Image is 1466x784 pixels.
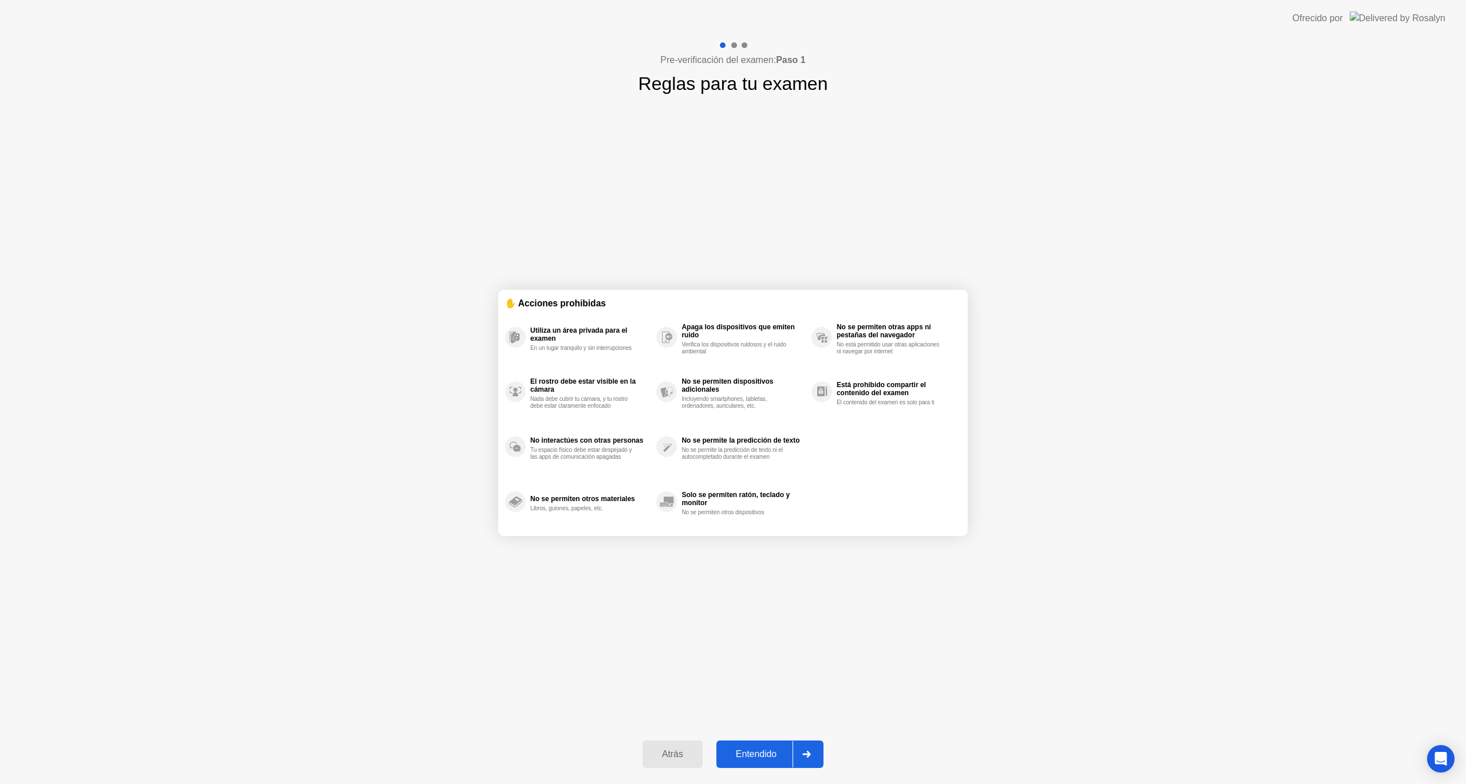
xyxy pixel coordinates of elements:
[716,740,823,768] button: Entendido
[837,323,955,339] div: No se permiten otras apps ni pestañas del navegador
[681,491,805,507] div: Solo se permiten ratón, teclado y monitor
[530,377,651,393] div: El rostro debe estar visible en la cámara
[681,509,790,516] div: No se permiten otros dispositivos
[1427,745,1455,773] div: Open Intercom Messenger
[530,326,651,342] div: Utiliza un área privada para el examen
[681,396,790,409] div: Incluyendo smartphones, tabletas, ordenadores, auriculares, etc.
[530,495,651,503] div: No se permiten otros materiales
[530,447,639,460] div: Tu espacio físico debe estar despejado y las apps de comunicación apagadas
[646,749,699,759] div: Atrás
[681,377,805,393] div: No se permiten dispositivos adicionales
[530,396,639,409] div: Nada debe cubrir tu cámara, y tu rostro debe estar claramente enfocado
[530,436,651,444] div: No interactúes con otras personas
[837,381,955,397] div: Está prohibido compartir el contenido del examen
[776,55,806,65] b: Paso 1
[681,436,805,444] div: No se permite la predicción de texto
[837,399,945,406] div: El contenido del examen es solo para ti
[681,341,790,355] div: Verifica los dispositivos ruidosos y el ruido ambiental
[720,749,793,759] div: Entendido
[660,53,805,67] h4: Pre-verificación del examen:
[643,740,703,768] button: Atrás
[530,345,639,352] div: En un lugar tranquilo y sin interrupciones
[530,505,639,512] div: Libros, guiones, papeles, etc.
[1292,11,1343,25] div: Ofrecido por
[681,323,805,339] div: Apaga los dispositivos que emiten ruido
[1350,11,1445,25] img: Delivered by Rosalyn
[837,341,945,355] div: No está permitido usar otras aplicaciones ni navegar por internet
[639,70,828,97] h1: Reglas para tu examen
[681,447,790,460] div: No se permite la predicción de texto ni el autocompletado durante el examen
[505,297,961,310] div: ✋ Acciones prohibidas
